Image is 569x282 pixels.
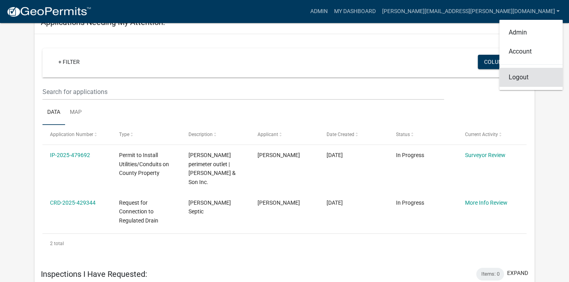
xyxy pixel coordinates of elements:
[327,132,354,137] span: Date Created
[188,152,235,185] span: Sam Morrow perimeter outlet | Miller & Son Inc.
[379,4,563,19] a: [PERSON_NAME][EMAIL_ADDRESS][PERSON_NAME][DOMAIN_NAME]
[111,125,181,144] datatable-header-cell: Type
[50,200,96,206] a: CRD-2025-429344
[188,132,212,137] span: Description
[465,152,506,158] a: Surveyor Review
[258,132,278,137] span: Applicant
[457,125,526,144] datatable-header-cell: Current Activity
[119,132,129,137] span: Type
[499,68,563,87] a: Logout
[258,152,300,158] span: Galen Miller
[50,152,90,158] a: IP-2025-479692
[307,4,331,19] a: Admin
[42,125,111,144] datatable-header-cell: Application Number
[188,200,231,215] span: Arnesen Septic
[478,55,517,69] button: Columns
[250,125,319,144] datatable-header-cell: Applicant
[50,132,93,137] span: Application Number
[396,200,424,206] span: In Progress
[499,23,563,42] a: Admin
[258,200,300,206] span: Britany Arnesen
[499,20,563,90] div: [PERSON_NAME][EMAIL_ADDRESS][PERSON_NAME][DOMAIN_NAME]
[42,84,444,100] input: Search for applications
[65,100,87,125] a: Map
[507,269,528,277] button: expand
[396,132,409,137] span: Status
[327,200,343,206] span: 06/02/2025
[465,200,507,206] a: More Info Review
[42,100,65,125] a: Data
[181,125,250,144] datatable-header-cell: Description
[319,125,388,144] datatable-header-cell: Date Created
[327,152,343,158] span: 09/17/2025
[499,42,563,61] a: Account
[388,125,457,144] datatable-header-cell: Status
[35,34,535,261] div: collapse
[119,152,169,176] span: Permit to Install Utilities/Conduits on County Property
[331,4,379,19] a: My Dashboard
[42,234,527,253] div: 2 total
[119,200,158,224] span: Request for Connection to Regulated Drain
[465,132,498,137] span: Current Activity
[41,269,147,279] h5: Inspections I Have Requested:
[52,55,86,69] a: + Filter
[396,152,424,158] span: In Progress
[476,268,504,280] div: Items: 0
